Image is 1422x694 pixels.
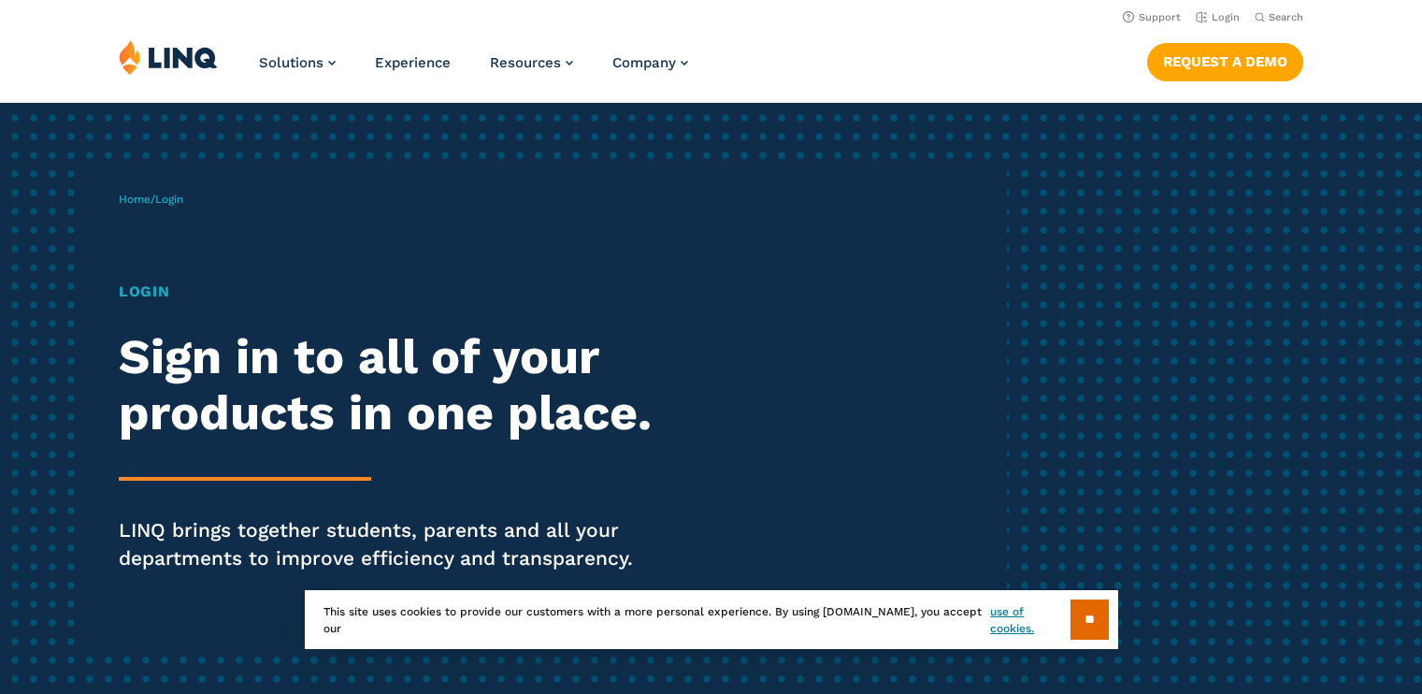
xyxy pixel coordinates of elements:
span: / [119,193,183,206]
a: Company [612,54,688,71]
a: Solutions [259,54,336,71]
a: use of cookies. [990,603,1070,637]
span: Resources [490,54,561,71]
a: Request a Demo [1147,43,1303,80]
a: Resources [490,54,573,71]
a: Support [1123,11,1181,23]
h2: Sign in to all of your products in one place. [119,329,667,441]
span: Search [1269,11,1303,23]
span: Login [155,193,183,206]
h1: Login [119,281,667,303]
button: Open Search Bar [1255,10,1303,24]
a: Home [119,193,151,206]
p: LINQ brings together students, parents and all your departments to improve efficiency and transpa... [119,516,667,572]
span: Solutions [259,54,323,71]
div: This site uses cookies to provide our customers with a more personal experience. By using [DOMAIN... [305,590,1118,649]
nav: Button Navigation [1147,39,1303,80]
nav: Primary Navigation [259,39,688,101]
img: LINQ | K‑12 Software [119,39,218,75]
span: Company [612,54,676,71]
a: Experience [375,54,451,71]
a: Login [1196,11,1240,23]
